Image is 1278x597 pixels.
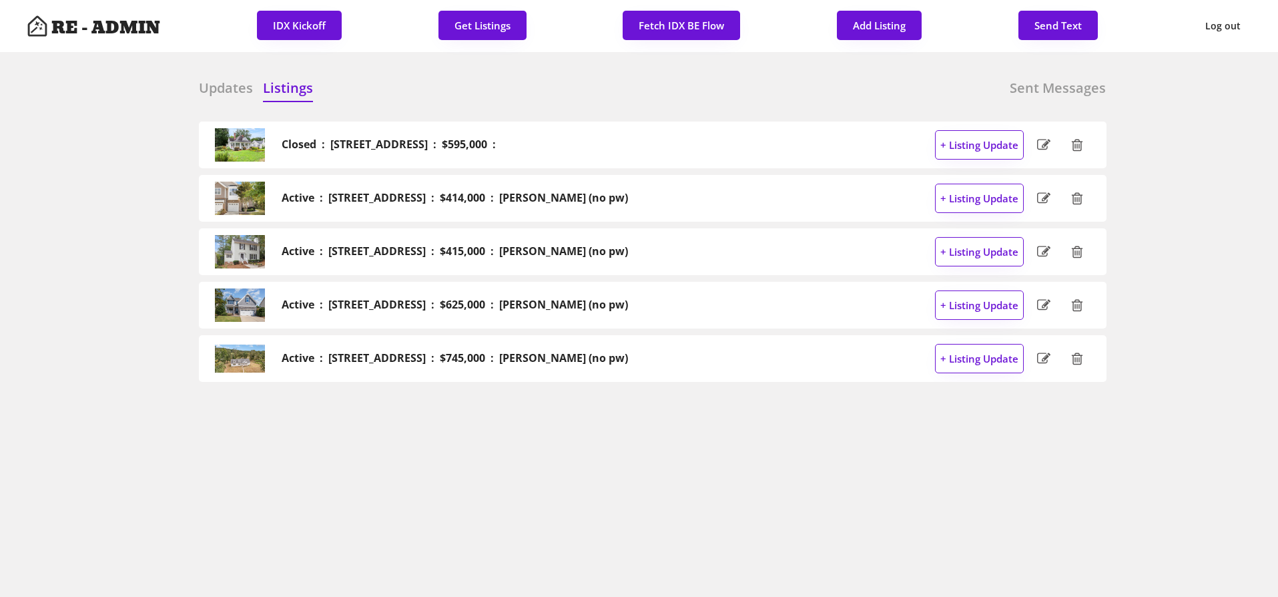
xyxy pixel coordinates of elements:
img: 20250924150533702928000000-o.jpg [215,182,265,215]
img: 20250807021851999916000000-o.jpg [215,128,265,162]
h6: Listings [263,79,313,97]
h6: Updates [199,79,253,97]
img: 20250918140607656356000000-o.jpg [215,342,265,375]
button: + Listing Update [935,344,1024,373]
img: 20250917173550054363000000-o.jpg [215,235,265,268]
h6: Sent Messages [1010,79,1106,97]
button: IDX Kickoff [257,11,342,40]
button: Add Listing [837,11,922,40]
button: Log out [1195,11,1251,41]
button: + Listing Update [935,290,1024,320]
button: + Listing Update [935,184,1024,213]
button: Get Listings [438,11,527,40]
h2: Active : [STREET_ADDRESS] : $745,000 : [PERSON_NAME] (no pw) [282,352,628,365]
button: + Listing Update [935,130,1024,160]
button: Fetch IDX BE Flow [623,11,740,40]
h2: Active : [STREET_ADDRESS] : $625,000 : [PERSON_NAME] (no pw) [282,298,628,311]
h2: Active : [STREET_ADDRESS] : $414,000 : [PERSON_NAME] (no pw) [282,192,628,204]
button: Send Text [1018,11,1098,40]
h4: RE - ADMIN [51,19,160,37]
img: 20250924143846169467000000-o.jpg [215,288,265,322]
h2: Closed : [STREET_ADDRESS] : $595,000 : [282,138,496,151]
button: + Listing Update [935,237,1024,266]
img: Artboard%201%20copy%203.svg [27,15,48,37]
h2: Active : [STREET_ADDRESS] : $415,000 : [PERSON_NAME] (no pw) [282,245,628,258]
